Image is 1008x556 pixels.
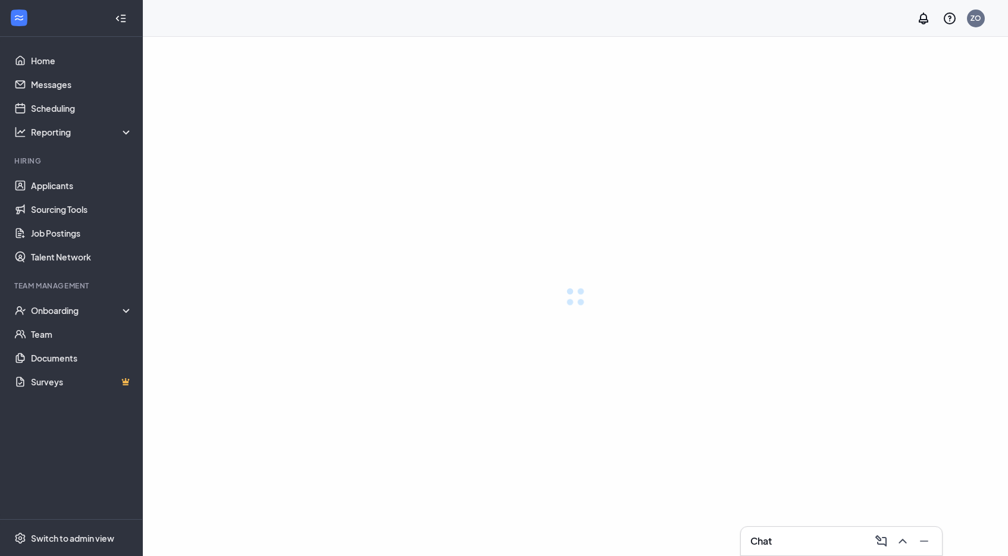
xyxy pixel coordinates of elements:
[971,13,981,23] div: ZO
[917,534,931,548] svg: Minimize
[913,532,932,551] button: Minimize
[14,126,26,138] svg: Analysis
[14,156,130,166] div: Hiring
[896,534,910,548] svg: ChevronUp
[871,532,890,551] button: ComposeMessage
[31,322,133,346] a: Team
[943,11,957,26] svg: QuestionInfo
[892,532,911,551] button: ChevronUp
[13,12,25,24] svg: WorkstreamLogo
[916,11,931,26] svg: Notifications
[14,304,26,316] svg: UserCheck
[31,197,133,221] a: Sourcing Tools
[31,532,114,544] div: Switch to admin view
[31,221,133,245] a: Job Postings
[874,534,888,548] svg: ComposeMessage
[750,535,772,548] h3: Chat
[31,73,133,96] a: Messages
[31,49,133,73] a: Home
[31,245,133,269] a: Talent Network
[31,174,133,197] a: Applicants
[115,12,127,24] svg: Collapse
[14,281,130,291] div: Team Management
[31,346,133,370] a: Documents
[31,126,133,138] div: Reporting
[14,532,26,544] svg: Settings
[31,370,133,394] a: SurveysCrown
[31,96,133,120] a: Scheduling
[31,304,133,316] div: Onboarding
